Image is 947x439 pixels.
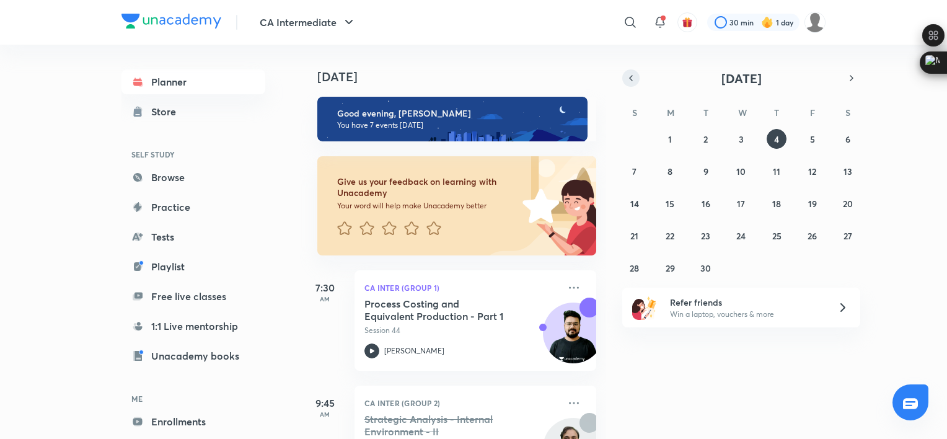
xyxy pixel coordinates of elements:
[767,161,786,181] button: September 11, 2025
[660,161,680,181] button: September 8, 2025
[731,226,751,246] button: September 24, 2025
[703,107,708,118] abbr: Tuesday
[838,161,858,181] button: September 13, 2025
[677,12,697,32] button: avatar
[121,409,265,434] a: Enrollments
[666,230,674,242] abbr: September 22, 2025
[337,108,576,119] h6: Good evening, [PERSON_NAME]
[803,161,822,181] button: September 12, 2025
[803,193,822,213] button: September 19, 2025
[721,70,762,87] span: [DATE]
[703,133,708,145] abbr: September 2, 2025
[300,280,350,295] h5: 7:30
[838,129,858,149] button: September 6, 2025
[300,295,350,303] p: AM
[544,309,603,369] img: Avatar
[667,107,674,118] abbr: Monday
[121,254,265,279] a: Playlist
[121,344,265,368] a: Unacademy books
[736,166,746,177] abbr: September 10, 2025
[761,16,773,29] img: streak
[767,193,786,213] button: September 18, 2025
[630,262,639,274] abbr: September 28, 2025
[630,198,639,210] abbr: September 14, 2025
[121,314,265,339] a: 1:1 Live mentorship
[121,69,265,94] a: Planner
[666,198,674,210] abbr: September 15, 2025
[696,129,716,149] button: September 2, 2025
[803,226,822,246] button: September 26, 2025
[625,226,645,246] button: September 21, 2025
[845,107,850,118] abbr: Saturday
[660,129,680,149] button: September 1, 2025
[774,133,779,145] abbr: September 4, 2025
[317,69,609,84] h4: [DATE]
[121,165,265,190] a: Browse
[808,198,817,210] abbr: September 19, 2025
[808,230,817,242] abbr: September 26, 2025
[121,14,221,32] a: Company Logo
[121,388,265,409] h6: ME
[632,166,636,177] abbr: September 7, 2025
[696,161,716,181] button: September 9, 2025
[480,156,596,255] img: feedback_image
[808,166,816,177] abbr: September 12, 2025
[660,258,680,278] button: September 29, 2025
[696,193,716,213] button: September 16, 2025
[703,166,708,177] abbr: September 9, 2025
[773,166,780,177] abbr: September 11, 2025
[702,198,710,210] abbr: September 16, 2025
[843,230,852,242] abbr: September 27, 2025
[300,396,350,410] h5: 9:45
[625,193,645,213] button: September 14, 2025
[804,12,826,33] img: Harshit khurana
[739,133,744,145] abbr: September 3, 2025
[810,107,815,118] abbr: Friday
[767,226,786,246] button: September 25, 2025
[772,230,782,242] abbr: September 25, 2025
[252,10,364,35] button: CA Intermediate
[666,262,675,274] abbr: September 29, 2025
[731,193,751,213] button: September 17, 2025
[121,224,265,249] a: Tests
[738,107,747,118] abbr: Wednesday
[337,176,518,198] h6: Give us your feedback on learning with Unacademy
[772,198,781,210] abbr: September 18, 2025
[121,144,265,165] h6: SELF STUDY
[625,161,645,181] button: September 7, 2025
[774,107,779,118] abbr: Thursday
[337,201,518,211] p: Your word will help make Unacademy better
[121,14,221,29] img: Company Logo
[660,226,680,246] button: September 22, 2025
[845,133,850,145] abbr: September 6, 2025
[151,104,183,119] div: Store
[364,280,559,295] p: CA Inter (Group 1)
[632,295,657,320] img: referral
[625,258,645,278] button: September 28, 2025
[803,129,822,149] button: September 5, 2025
[121,99,265,124] a: Store
[731,129,751,149] button: September 3, 2025
[364,413,519,438] h5: Strategic Analysis - Internal Environment - II
[696,226,716,246] button: September 23, 2025
[670,296,822,309] h6: Refer friends
[767,129,786,149] button: September 4, 2025
[701,230,710,242] abbr: September 23, 2025
[364,396,559,410] p: CA Inter (Group 2)
[640,69,843,87] button: [DATE]
[317,97,588,141] img: evening
[843,166,852,177] abbr: September 13, 2025
[682,17,693,28] img: avatar
[736,230,746,242] abbr: September 24, 2025
[670,309,822,320] p: Win a laptop, vouchers & more
[630,230,638,242] abbr: September 21, 2025
[737,198,745,210] abbr: September 17, 2025
[843,198,853,210] abbr: September 20, 2025
[364,325,559,336] p: Session 44
[121,284,265,309] a: Free live classes
[121,195,265,219] a: Practice
[838,226,858,246] button: September 27, 2025
[731,161,751,181] button: September 10, 2025
[696,258,716,278] button: September 30, 2025
[660,193,680,213] button: September 15, 2025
